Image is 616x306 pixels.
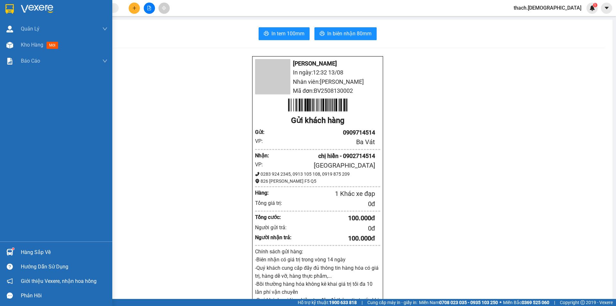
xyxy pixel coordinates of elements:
span: phone [255,172,260,176]
span: In biên nhận 80mm [327,30,372,38]
span: Kho hàng [21,42,43,48]
p: -Biên nhận có giá trị trong vòng 14 ngày [255,256,380,264]
span: Hỗ trợ kỹ thuật: [298,299,357,306]
div: Hàng sắp về [21,248,107,257]
div: 0909714514 [271,128,375,137]
strong: 0708 023 035 - 0935 103 250 [439,300,498,305]
p: -Quý khách cung cấp đầy đủ thông tin hàng hóa có giá trị, hàng dể vỡ, hàng thực phẩm,... [255,264,380,280]
button: caret-down [601,3,612,14]
div: Gửi khách hàng [255,115,380,127]
div: Nhận : [255,152,271,160]
div: Gửi : [255,128,271,136]
span: Báo cáo [21,57,40,65]
li: In ngày: 12:32 13/08 [255,68,380,77]
div: Ba Vát [271,137,375,147]
span: Cung cấp máy in - giấy in: [367,299,417,306]
span: ⚪️ [500,301,501,304]
button: plus [129,3,140,14]
div: chị hiền [61,20,126,28]
img: solution-icon [6,58,13,65]
sup: 1 [12,248,14,250]
div: 0909714514 [5,13,57,22]
span: notification [7,278,13,284]
button: aim [158,3,170,14]
span: down [102,26,107,31]
div: Người nhận trả: [255,233,292,241]
div: 0283 924 2345, 0913 105 108, 0919 875 209 [255,170,380,178]
div: Người gửi trả: [255,223,292,232]
div: Ba Vát [5,5,57,13]
div: 826 [PERSON_NAME] F5 Q5 [255,178,380,185]
button: file-add [144,3,155,14]
img: warehouse-icon [6,249,13,256]
div: VP: [255,137,271,145]
span: 1 [594,3,596,7]
div: [GEOGRAPHIC_DATA] [271,161,375,170]
div: 100.000 đ [292,213,375,223]
div: 0 đ [292,199,375,209]
span: copyright [580,300,585,305]
span: Giới thiệu Vexere, nhận hoa hồng [21,277,97,285]
div: Tổng giá trị: [255,199,292,207]
sup: 1 [593,3,597,7]
p: -Bồi thường hàng hóa không kê khai giá trị tối đa 10 lần phí vận chuyển [255,280,380,296]
li: Nhân viên: [PERSON_NAME] [255,77,380,86]
div: 100.000 đ [292,233,375,243]
span: Miền Nam [419,299,498,306]
img: warehouse-icon [6,42,13,48]
span: Nhận: [61,5,77,12]
span: printer [320,31,325,37]
span: Miền Bắc [503,299,549,306]
span: environment [255,179,260,183]
li: [PERSON_NAME] [255,59,380,68]
span: Quản Lý [21,25,39,33]
span: mới [47,42,58,49]
div: Chính sách gửi hàng: [255,248,380,256]
div: VP: [255,161,271,169]
div: 0902714514 [61,28,126,37]
strong: 1900 633 818 [329,300,357,305]
div: chị hiền - 0902714514 [271,152,375,161]
span: Gửi: [5,6,15,13]
span: printer [264,31,269,37]
span: | [554,299,555,306]
span: CC : [60,42,69,49]
span: plus [132,6,137,10]
span: aim [162,6,166,10]
button: printerIn biên nhận 80mm [314,27,377,40]
span: In tem 100mm [271,30,304,38]
span: down [102,58,107,64]
span: thach.[DEMOGRAPHIC_DATA] [509,4,586,12]
strong: 0369 525 060 [522,300,549,305]
div: Hàng: [255,189,281,197]
span: question-circle [7,264,13,270]
button: printerIn tem 100mm [259,27,310,40]
img: logo-vxr [5,4,14,14]
div: 0 đ [292,223,375,233]
div: 100.000 [60,40,127,49]
img: icon-new-feature [589,5,595,11]
span: caret-down [604,5,610,11]
span: file-add [147,6,151,10]
li: Mã đơn: BV2508130002 [255,86,380,95]
div: Phản hồi [21,291,107,301]
div: Hướng dẫn sử dụng [21,262,107,272]
div: Tổng cước: [255,213,292,221]
span: message [7,293,13,299]
div: 1 Khác xe đạp [281,189,375,199]
div: [GEOGRAPHIC_DATA] [61,5,126,20]
img: warehouse-icon [6,26,13,32]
